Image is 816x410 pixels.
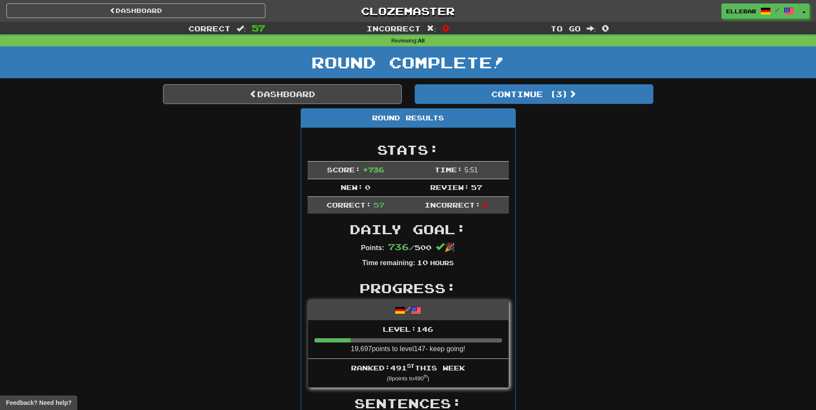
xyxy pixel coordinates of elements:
[436,242,455,252] span: 🎉
[465,166,478,174] span: 5 : 51
[418,38,425,44] strong: All
[163,84,402,104] a: Dashboard
[3,54,813,71] h1: Round Complete!
[427,25,436,32] span: :
[387,375,429,382] small: ( 8 points to 490 )
[388,243,431,251] span: / 500
[278,3,537,18] a: Clozemaster
[424,374,428,379] sup: th
[587,25,596,32] span: :
[366,24,421,33] span: Incorrect
[775,7,779,13] span: /
[308,320,508,359] li: 19,697 points to level 147 - keep going!
[308,300,508,320] div: /
[6,3,265,18] a: Dashboard
[363,165,384,174] span: + 736
[482,201,488,209] span: 0
[430,183,469,191] span: Review:
[6,398,71,407] span: Open feedback widget
[361,244,384,251] strong: Points:
[341,183,363,191] span: New:
[434,165,462,174] span: Time:
[326,201,371,209] span: Correct:
[726,7,756,15] span: ellebar
[602,23,609,33] span: 0
[417,258,428,266] span: 10
[252,23,265,33] span: 57
[407,363,415,369] sup: st
[388,242,409,252] span: 736
[308,222,509,236] h2: Daily Goal:
[188,24,231,33] span: Correct
[383,325,433,333] span: Level: 146
[442,23,450,33] span: 0
[362,259,415,266] strong: Time remaining:
[425,201,480,209] span: Incorrect:
[415,84,653,104] button: Continue (3)
[327,165,360,174] span: Score:
[308,143,509,157] h2: Stats:
[373,201,385,209] span: 57
[308,281,509,295] h2: Progress:
[351,364,465,372] span: Ranked: 491 this week
[471,183,482,191] span: 57
[301,109,515,128] div: Round Results
[365,183,370,191] span: 0
[430,259,454,266] small: Hours
[551,24,581,33] span: To go
[237,25,246,32] span: :
[721,3,799,19] a: ellebar /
